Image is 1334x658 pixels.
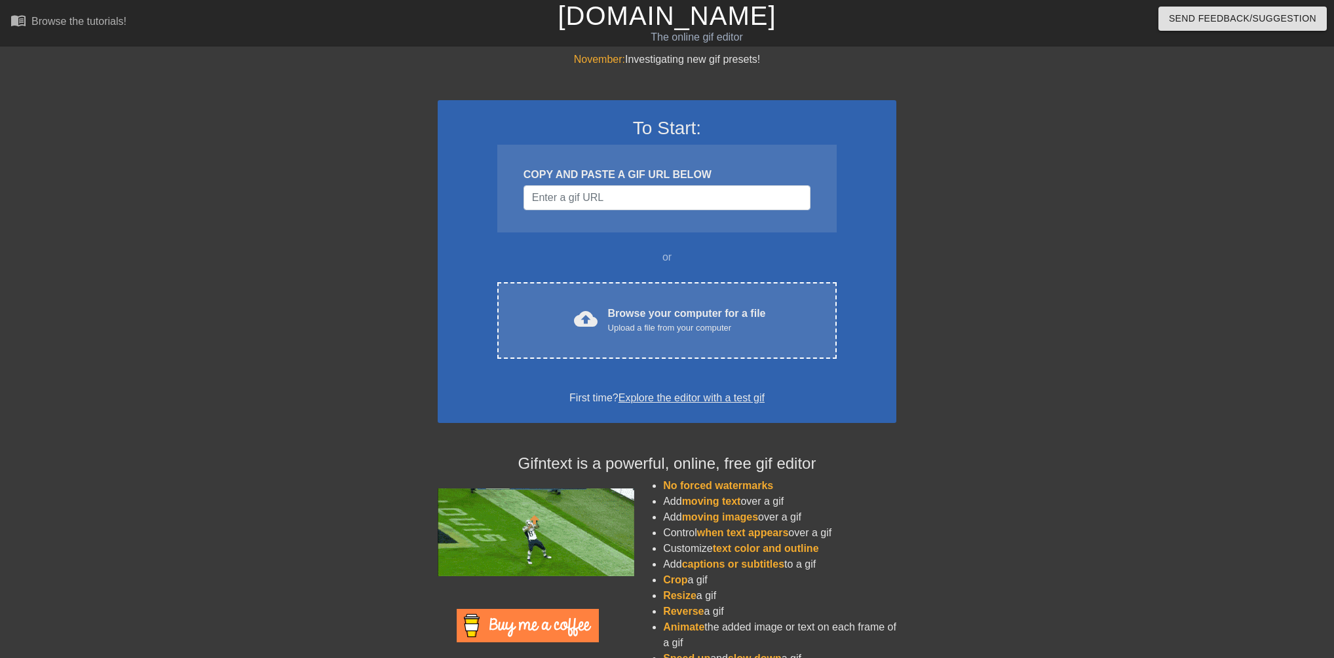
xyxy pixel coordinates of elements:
[663,574,687,585] span: Crop
[663,557,896,572] li: Add to a gif
[682,558,784,570] span: captions or subtitles
[663,494,896,509] li: Add over a gif
[713,543,819,554] span: text color and outline
[451,29,943,45] div: The online gif editor
[608,306,766,335] div: Browse your computer for a file
[455,390,879,406] div: First time?
[663,588,896,604] li: a gif
[472,249,862,265] div: or
[438,454,896,473] h4: Gifntext is a powerful, online, free gif editor
[663,621,704,632] span: Animate
[438,488,634,576] img: football_small.gif
[663,525,896,541] li: Control over a gif
[457,609,599,642] img: Buy Me A Coffee
[31,16,126,27] div: Browse the tutorials!
[663,619,896,651] li: the added image or text on each frame of a gif
[524,185,810,210] input: Username
[663,590,696,601] span: Resize
[455,117,879,139] h3: To Start:
[682,511,758,522] span: moving images
[682,496,741,507] span: moving text
[663,541,896,557] li: Customize
[558,1,776,30] a: [DOMAIN_NAME]
[1169,10,1316,27] span: Send Feedback/Suggestion
[697,527,789,538] span: when text appears
[10,12,26,28] span: menu_book
[10,12,126,33] a: Browse the tutorials!
[574,307,598,331] span: cloud_upload
[608,321,766,335] div: Upload a file from your computer
[619,392,765,403] a: Explore the editor with a test gif
[524,167,810,183] div: COPY AND PASTE A GIF URL BELOW
[574,54,625,65] span: November:
[663,509,896,525] li: Add over a gif
[663,480,773,491] span: No forced watermarks
[1158,7,1327,31] button: Send Feedback/Suggestion
[663,572,896,588] li: a gif
[663,606,704,617] span: Reverse
[663,604,896,619] li: a gif
[438,52,896,67] div: Investigating new gif presets!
